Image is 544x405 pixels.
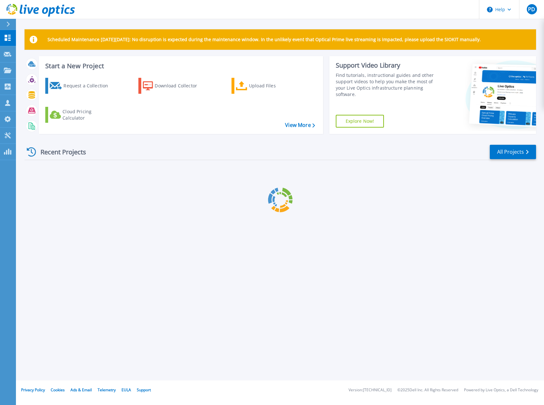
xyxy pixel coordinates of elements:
[464,388,538,392] li: Powered by Live Optics, a Dell Technology
[349,388,392,392] li: Version: [TECHNICAL_ID]
[232,78,303,94] a: Upload Files
[285,122,315,128] a: View More
[155,79,206,92] div: Download Collector
[137,387,151,393] a: Support
[490,145,536,159] a: All Projects
[336,72,440,98] div: Find tutorials, instructional guides and other support videos to help you make the most of your L...
[336,61,440,70] div: Support Video Library
[21,387,45,393] a: Privacy Policy
[48,37,481,42] p: Scheduled Maintenance [DATE][DATE]: No disruption is expected during the maintenance window. In t...
[249,79,300,92] div: Upload Files
[62,108,114,121] div: Cloud Pricing Calculator
[70,387,92,393] a: Ads & Email
[336,115,384,128] a: Explore Now!
[397,388,458,392] li: © 2025 Dell Inc. All Rights Reserved
[63,79,114,92] div: Request a Collection
[121,387,131,393] a: EULA
[98,387,116,393] a: Telemetry
[45,107,116,123] a: Cloud Pricing Calculator
[138,78,210,94] a: Download Collector
[25,144,95,160] div: Recent Projects
[528,7,535,12] span: PD
[45,63,315,70] h3: Start a New Project
[51,387,65,393] a: Cookies
[45,78,116,94] a: Request a Collection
